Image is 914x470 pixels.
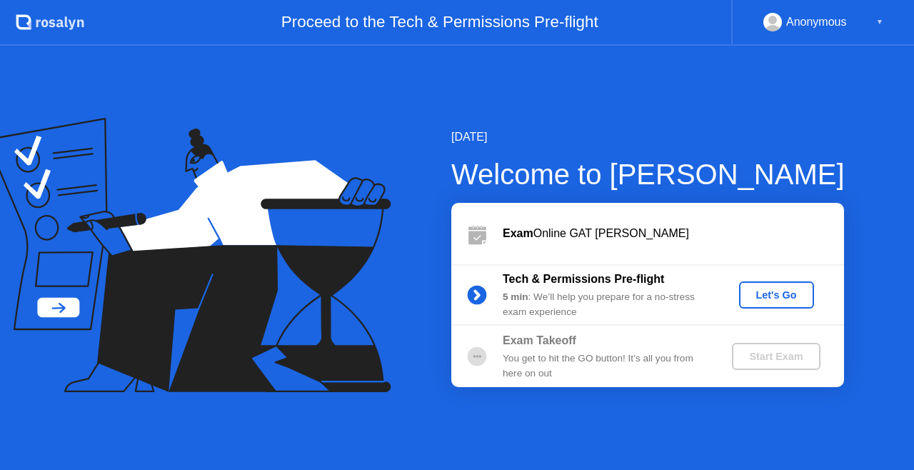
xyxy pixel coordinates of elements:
div: Let's Go [745,289,808,301]
div: Anonymous [786,13,847,31]
b: Exam [503,227,533,239]
button: Start Exam [732,343,820,370]
div: Welcome to [PERSON_NAME] [451,153,845,196]
b: 5 min [503,291,528,302]
button: Let's Go [739,281,814,309]
div: : We’ll help you prepare for a no-stress exam experience [503,290,708,319]
div: Start Exam [738,351,814,362]
b: Exam Takeoff [503,334,576,346]
div: You get to hit the GO button! It’s all you from here on out [503,351,708,381]
div: ▼ [876,13,883,31]
div: Online GAT [PERSON_NAME] [503,225,844,242]
div: [DATE] [451,129,845,146]
b: Tech & Permissions Pre-flight [503,273,664,285]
